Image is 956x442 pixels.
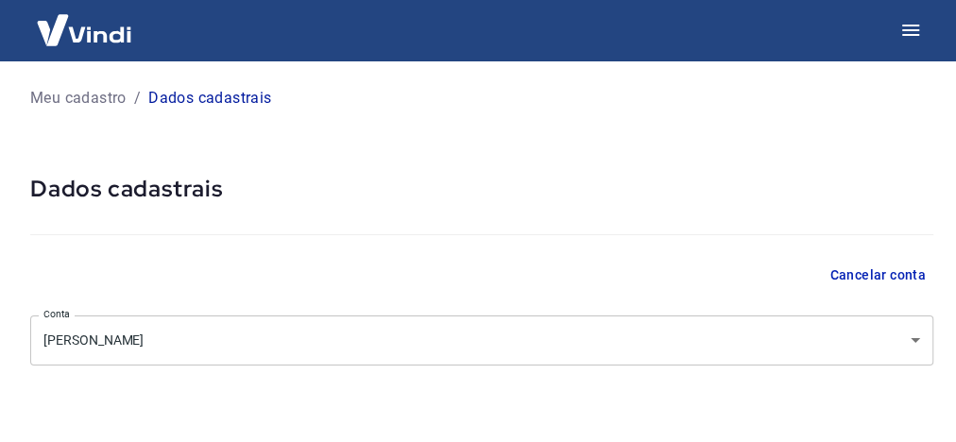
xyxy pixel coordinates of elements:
button: Cancelar conta [822,258,933,293]
p: / [134,87,141,110]
p: Dados cadastrais [148,87,271,110]
img: Vindi [23,1,145,59]
h5: Dados cadastrais [30,174,933,204]
label: Conta [43,307,70,321]
div: [PERSON_NAME] [30,315,933,365]
a: Meu cadastro [30,87,127,110]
